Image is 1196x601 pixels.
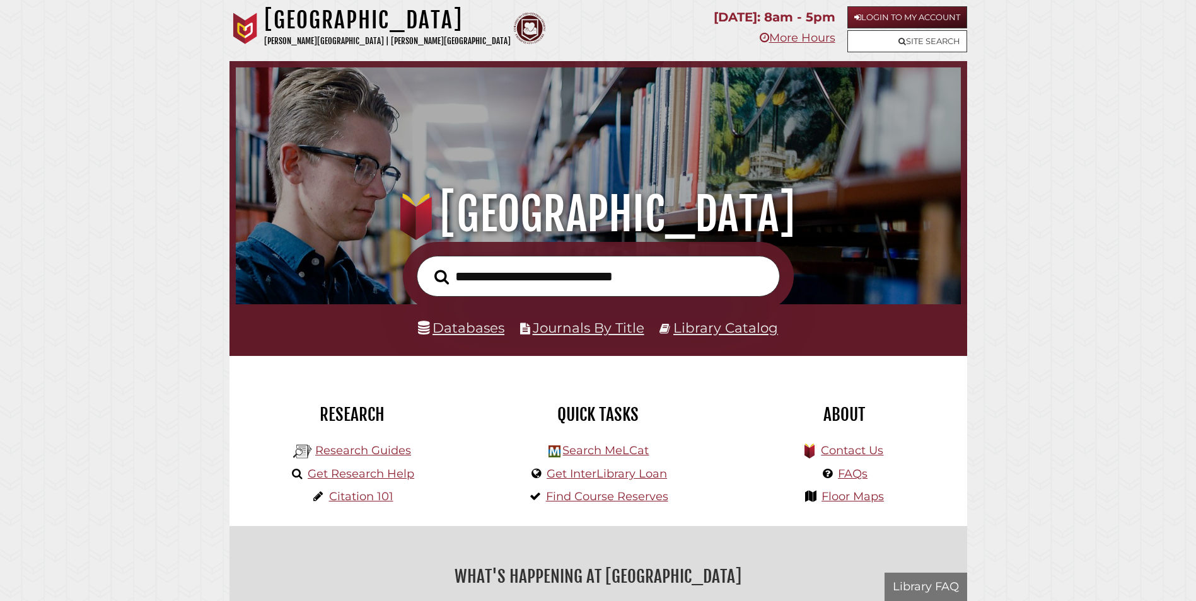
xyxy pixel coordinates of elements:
h2: Quick Tasks [485,404,712,425]
a: Research Guides [315,444,411,457]
a: Search MeLCat [562,444,649,457]
h2: Research [239,404,466,425]
a: More Hours [760,31,835,45]
i: Search [434,269,449,285]
a: Get Research Help [308,467,414,481]
a: Get InterLibrary Loan [547,467,667,481]
a: Login to My Account [847,6,967,28]
p: [DATE]: 8am - 5pm [714,6,835,28]
img: Calvin Theological Seminary [514,13,545,44]
a: Library Catalog [673,319,778,336]
a: Floor Maps [822,489,884,503]
button: Search [428,266,455,289]
img: Calvin University [229,13,261,44]
p: [PERSON_NAME][GEOGRAPHIC_DATA] | [PERSON_NAME][GEOGRAPHIC_DATA] [264,34,511,49]
img: Hekman Library Logo [293,442,312,461]
a: Site Search [847,30,967,52]
h1: [GEOGRAPHIC_DATA] [264,6,511,34]
a: Citation 101 [329,489,393,503]
a: Contact Us [821,444,883,457]
a: Find Course Reserves [546,489,668,503]
a: Journals By Title [533,319,644,336]
a: FAQs [838,467,868,481]
img: Hekman Library Logo [549,445,560,457]
h2: About [731,404,958,425]
h2: What's Happening at [GEOGRAPHIC_DATA] [239,562,958,591]
h1: [GEOGRAPHIC_DATA] [253,186,943,242]
a: Databases [418,319,504,336]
